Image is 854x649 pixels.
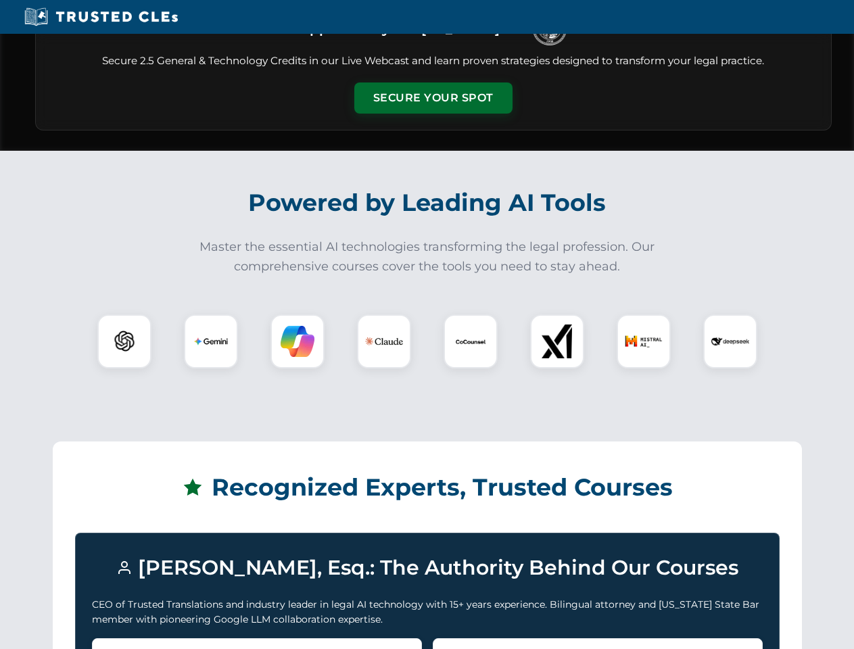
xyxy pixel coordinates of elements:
[617,314,671,368] div: Mistral AI
[184,314,238,368] div: Gemini
[711,322,749,360] img: DeepSeek Logo
[530,314,584,368] div: xAI
[97,314,151,368] div: ChatGPT
[92,550,763,586] h3: [PERSON_NAME], Esq.: The Authority Behind Our Courses
[454,324,488,358] img: CoCounsel Logo
[105,322,144,361] img: ChatGPT Logo
[75,464,780,511] h2: Recognized Experts, Trusted Courses
[703,314,757,368] div: DeepSeek
[540,324,574,358] img: xAI Logo
[191,237,664,277] p: Master the essential AI technologies transforming the legal profession. Our comprehensive courses...
[281,324,314,358] img: Copilot Logo
[52,53,815,69] p: Secure 2.5 General & Technology Credits in our Live Webcast and learn proven strategies designed ...
[354,82,513,114] button: Secure Your Spot
[444,314,498,368] div: CoCounsel
[20,7,182,27] img: Trusted CLEs
[357,314,411,368] div: Claude
[92,597,763,627] p: CEO of Trusted Translations and industry leader in legal AI technology with 15+ years experience....
[194,324,228,358] img: Gemini Logo
[270,314,325,368] div: Copilot
[365,322,403,360] img: Claude Logo
[625,322,663,360] img: Mistral AI Logo
[53,179,802,226] h2: Powered by Leading AI Tools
